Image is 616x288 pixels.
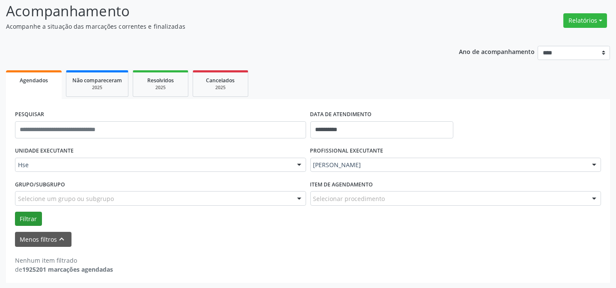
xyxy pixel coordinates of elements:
button: Filtrar [15,212,42,226]
span: Resolvidos [147,77,174,84]
label: PROFISSIONAL EXECUTANTE [310,144,384,158]
label: UNIDADE EXECUTANTE [15,144,74,158]
div: de [15,265,113,274]
span: Não compareceram [72,77,122,84]
div: 2025 [139,84,182,91]
strong: 1925201 marcações agendadas [22,265,113,273]
p: Acompanhe a situação das marcações correntes e finalizadas [6,22,429,31]
span: Cancelados [206,77,235,84]
div: 2025 [199,84,242,91]
label: Item de agendamento [310,178,373,191]
button: Menos filtroskeyboard_arrow_up [15,232,71,247]
span: Selecione um grupo ou subgrupo [18,194,114,203]
span: [PERSON_NAME] [313,161,584,169]
i: keyboard_arrow_up [57,234,67,244]
label: DATA DE ATENDIMENTO [310,108,372,121]
p: Ano de acompanhamento [459,46,535,57]
p: Acompanhamento [6,0,429,22]
button: Relatórios [563,13,607,28]
label: PESQUISAR [15,108,44,121]
span: Selecionar procedimento [313,194,385,203]
div: 2025 [72,84,122,91]
span: Hse [18,161,289,169]
span: Agendados [20,77,48,84]
div: Nenhum item filtrado [15,256,113,265]
label: Grupo/Subgrupo [15,178,65,191]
